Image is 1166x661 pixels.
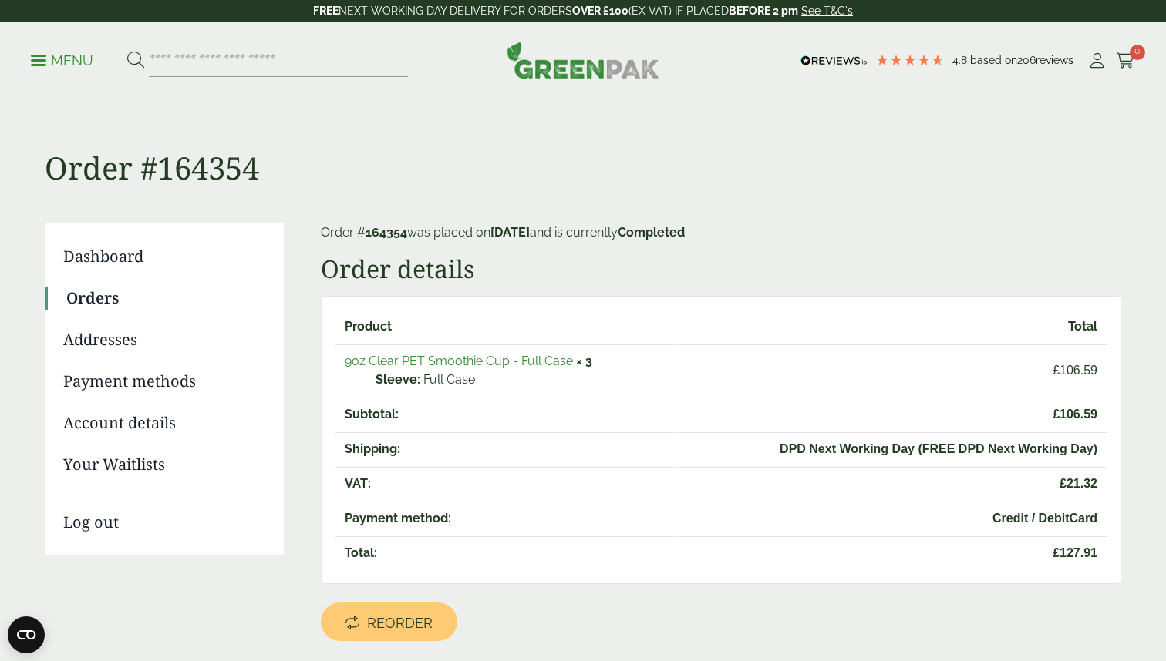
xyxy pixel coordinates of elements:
span: Reorder [367,615,433,632]
a: 0 [1116,49,1135,72]
span: £ [1053,408,1060,421]
span: 0 [1130,45,1145,60]
th: Shipping: [335,432,676,465]
mark: [DATE] [490,225,530,240]
img: GreenPak Supplies [507,42,659,79]
span: 206 [1017,54,1036,66]
a: See T&C's [801,5,853,17]
strong: Sleeve: [376,371,420,389]
strong: BEFORE 2 pm [729,5,798,17]
td: Credit / DebitCard [677,502,1107,535]
strong: × 3 [576,354,592,368]
th: Total [677,310,1107,343]
span: £ [1053,546,1060,559]
span: 21.32 [686,475,1097,493]
span: £ [1053,364,1060,377]
i: Cart [1116,53,1135,69]
a: Dashboard [63,245,262,268]
span: 4.8 [952,54,970,66]
th: Payment method: [335,502,676,535]
bdi: 106.59 [1053,364,1097,377]
span: reviews [1036,54,1073,66]
th: Subtotal: [335,398,676,431]
p: Full Case [376,371,666,389]
a: Your Waitlists [63,453,262,476]
h1: Order #164354 [45,100,1121,186]
strong: OVER £100 [572,5,628,17]
span: £ [1060,477,1067,490]
p: Menu [31,52,93,70]
a: 9oz Clear PET Smoothie Cup - Full Case [345,354,573,368]
th: Product [335,310,676,343]
p: Order # was placed on and is currently . [321,223,1121,242]
strong: FREE [313,5,339,17]
a: Addresses [63,328,262,351]
button: Open CMP widget [8,616,45,653]
div: 4.79 Stars [875,53,945,67]
a: Orders [66,287,262,310]
mark: 164354 [366,225,407,240]
mark: Completed [618,225,685,240]
span: Based on [970,54,1017,66]
th: Total: [335,536,676,569]
a: Reorder [321,602,457,641]
a: Payment methods [63,370,262,393]
a: Account details [63,411,262,435]
th: VAT: [335,467,676,500]
span: 127.91 [686,544,1097,562]
i: My Account [1087,53,1107,69]
img: REVIEWS.io [800,55,868,66]
h2: Order details [321,254,1121,284]
a: Log out [63,495,262,534]
a: Menu [31,52,93,67]
td: DPD Next Working Day (FREE DPD Next Working Day) [677,432,1107,465]
span: 106.59 [686,405,1097,424]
